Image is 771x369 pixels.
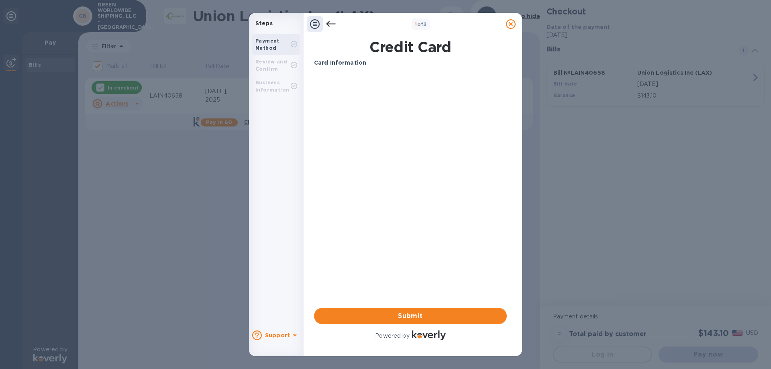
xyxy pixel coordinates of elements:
[311,39,510,55] h1: Credit Card
[255,20,273,27] b: Steps
[265,332,290,338] b: Support
[255,38,279,51] b: Payment Method
[412,330,446,340] img: Logo
[415,21,427,27] b: of 3
[255,59,287,72] b: Review and Confirm
[314,59,366,66] b: Card Information
[415,21,417,27] span: 1
[255,80,289,93] b: Business Information
[320,311,500,321] span: Submit
[314,308,507,324] button: Submit
[375,332,409,340] p: Powered by
[314,73,507,134] iframe: Your browser does not support iframes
